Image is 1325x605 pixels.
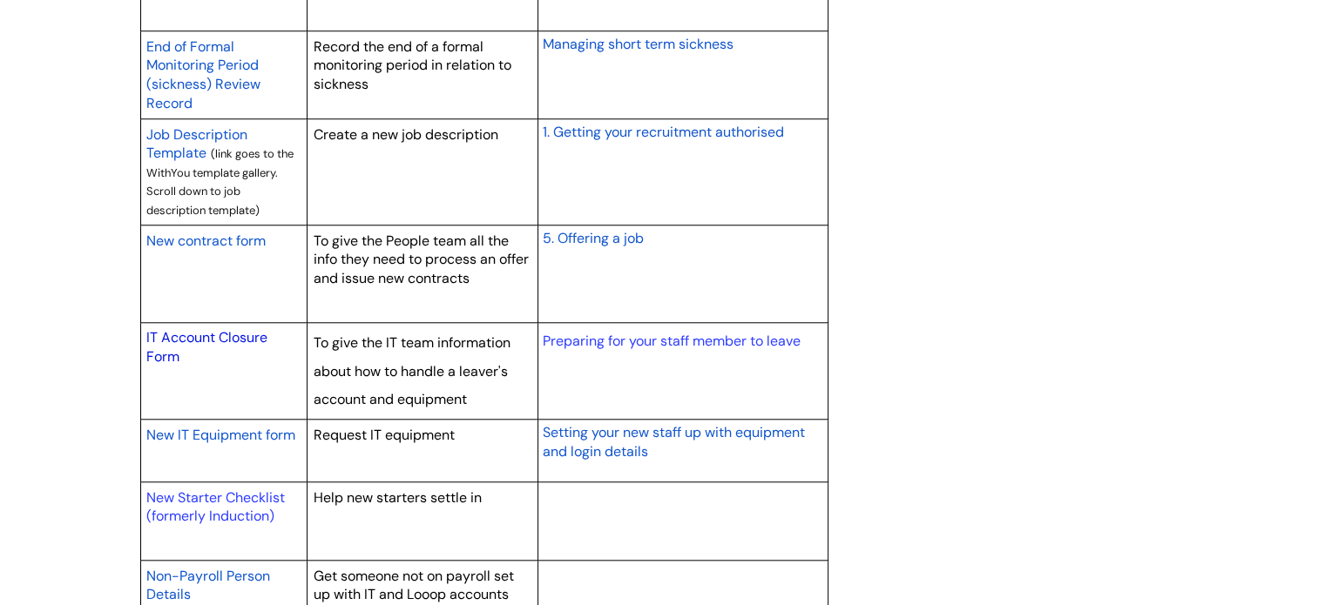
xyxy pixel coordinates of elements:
a: Job Description Template [146,124,247,164]
span: Setting your new staff up with equipment and login details [542,423,804,460]
a: New IT Equipment form [146,424,295,445]
a: New contract form [146,230,266,251]
span: New IT Equipment form [146,426,295,444]
span: Request IT equipment [314,426,455,444]
span: Help new starters settle in [314,488,482,507]
a: Preparing for your staff member to leave [542,332,800,350]
a: Managing short term sickness [542,33,733,54]
span: Create a new job description [314,125,498,144]
span: To give the IT team information about how to handle a leaver's account and equipment [314,333,510,408]
span: (link goes to the WithYou template gallery. Scroll down to job description template) [146,146,294,218]
a: 5. Offering a job [542,227,643,248]
a: Setting your new staff up with equipment and login details [542,421,804,461]
a: New Starter Checklist (formerly Induction) [146,488,285,526]
a: 1. Getting your recruitment authorised [542,121,783,142]
span: Job Description Template [146,125,247,163]
span: 1. Getting your recruitment authorised [542,123,783,141]
a: IT Account Closure Form [146,328,267,366]
span: End of Formal Monitoring Period (sickness) Review Record [146,37,260,112]
span: Managing short term sickness [542,35,733,53]
span: Non-Payroll Person Details [146,567,270,604]
span: New contract form [146,232,266,250]
span: Record the end of a formal monitoring period in relation to sickness [314,37,511,93]
a: End of Formal Monitoring Period (sickness) Review Record [146,36,260,113]
span: 5. Offering a job [542,229,643,247]
a: Non-Payroll Person Details [146,565,270,605]
span: To give the People team all the info they need to process an offer and issue new contracts [314,232,529,287]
